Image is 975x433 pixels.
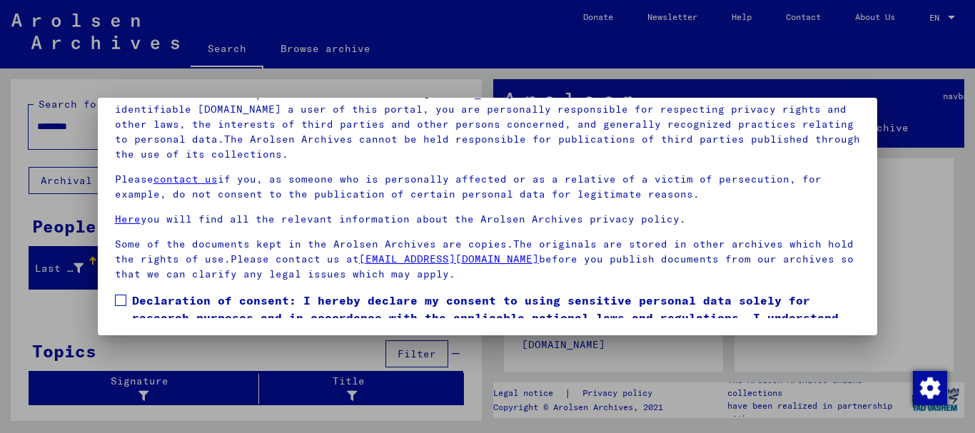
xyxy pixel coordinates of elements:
a: [EMAIL_ADDRESS][DOMAIN_NAME] [359,253,539,265]
a: Here [115,213,141,225]
img: Change consent [913,371,947,405]
p: Some of the documents kept in the Arolsen Archives are copies.The originals are stored in other a... [115,237,861,282]
a: contact us [153,173,218,185]
p: Please if you, as someone who is personally affected or as a relative of a victim of persecution,... [115,172,861,202]
p: you will find all the relevant information about the Arolsen Archives privacy policy. [115,212,861,227]
span: Declaration of consent: I hereby declare my consent to using sensitive personal data solely for r... [132,292,861,343]
p: Please note that this portal on victims of Nazi [MEDICAL_DATA] contains sensitive data on identif... [115,87,861,162]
